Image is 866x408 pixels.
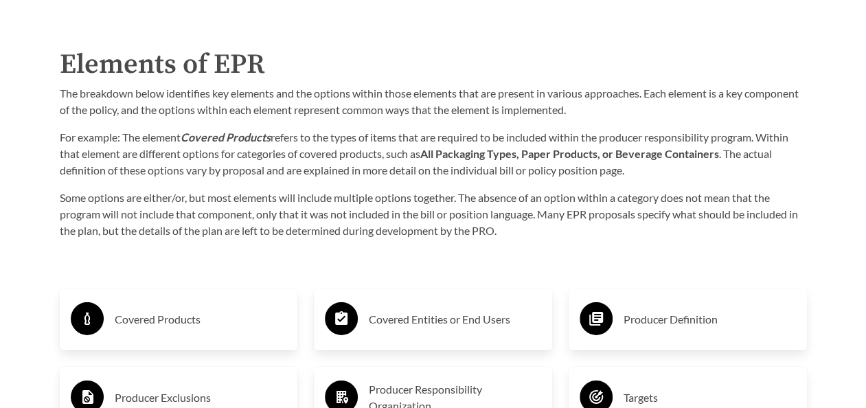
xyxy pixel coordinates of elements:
[115,308,287,330] h3: Covered Products
[181,131,271,144] strong: Covered Products
[369,308,541,330] h3: Covered Entities or End Users
[60,129,807,179] p: For example: The element refers to the types of items that are required to be included within the...
[624,308,796,330] h3: Producer Definition
[60,44,807,85] h2: Elements of EPR
[60,190,807,239] p: Some options are either/or, but most elements will include multiple options together. The absence...
[420,147,719,160] strong: All Packaging Types, Paper Products, or Beverage Containers
[60,85,807,118] p: The breakdown below identifies key elements and the options within those elements that are presen...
